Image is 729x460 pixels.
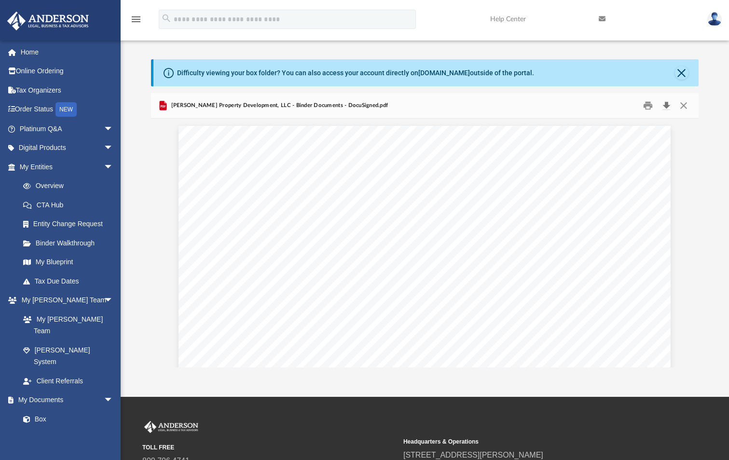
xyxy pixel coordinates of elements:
[14,215,128,234] a: Entity Change Request
[14,253,123,272] a: My Blueprint
[307,230,463,242] span: [PERSON_NAME] PROPERTY
[104,157,123,177] span: arrow_drop_down
[417,215,432,226] span: OF
[161,13,172,24] i: search
[426,230,542,242] span: DEVELOPMENT, LLC
[675,66,688,80] button: Close
[104,391,123,410] span: arrow_drop_down
[658,98,675,113] button: Download
[55,102,77,117] div: NEW
[7,391,123,410] a: My Documentsarrow_drop_down
[14,176,128,196] a: Overview
[639,98,658,113] button: Print
[14,371,123,391] a: Client Referrals
[403,437,658,446] small: Headquarters & Operations
[14,233,128,253] a: Binder Walkthrough
[14,340,123,371] a: [PERSON_NAME] System
[151,119,699,367] div: File preview
[7,291,123,310] a: My [PERSON_NAME] Teamarrow_drop_down
[7,100,128,120] a: Order StatusNEW
[7,157,128,176] a: My Entitiesarrow_drop_down
[418,69,470,77] a: [DOMAIN_NAME]
[130,18,142,25] a: menu
[675,98,692,113] button: Close
[104,119,123,139] span: arrow_drop_down
[14,310,118,340] a: My [PERSON_NAME] Team
[14,271,128,291] a: Tax Due Dates
[707,12,722,26] img: User Pic
[7,119,128,138] a: Platinum Q&Aarrow_drop_down
[403,451,543,459] a: [STREET_ADDRESS][PERSON_NAME]
[177,68,534,78] div: Difficulty viewing your box folder? You can also access your account directly on outside of the p...
[352,199,496,210] span: OPERATING AGREEMENT
[14,409,118,429] a: Box
[142,421,200,433] img: Anderson Advisors Platinum Portal
[151,93,699,367] div: Preview
[169,101,388,110] span: [PERSON_NAME] Property Development, LLC - Binder Documents - DocuSigned.pdf
[316,337,534,348] span: EMPLOYER IDENTIFICATION NUMBER
[193,135,393,141] span: Docusign Envelope ID: 74E5BBCE-60BB-46F7-BE79-634EA5FB6F7A
[4,12,92,30] img: Anderson Advisors Platinum Portal
[315,266,380,277] span: [US_STATE]
[304,266,312,277] span: A
[151,119,699,367] div: Document Viewer
[7,62,128,81] a: Online Ordering
[7,81,128,100] a: Tax Organizers
[142,443,397,452] small: TOLL FREE
[104,291,123,311] span: arrow_drop_down
[372,266,546,277] span: LIMITED LIABILITY COMPANY
[7,138,128,158] a: Digital Productsarrow_drop_down
[14,195,128,215] a: CTA Hub
[7,42,128,62] a: Home
[104,138,123,158] span: arrow_drop_down
[130,14,142,25] i: menu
